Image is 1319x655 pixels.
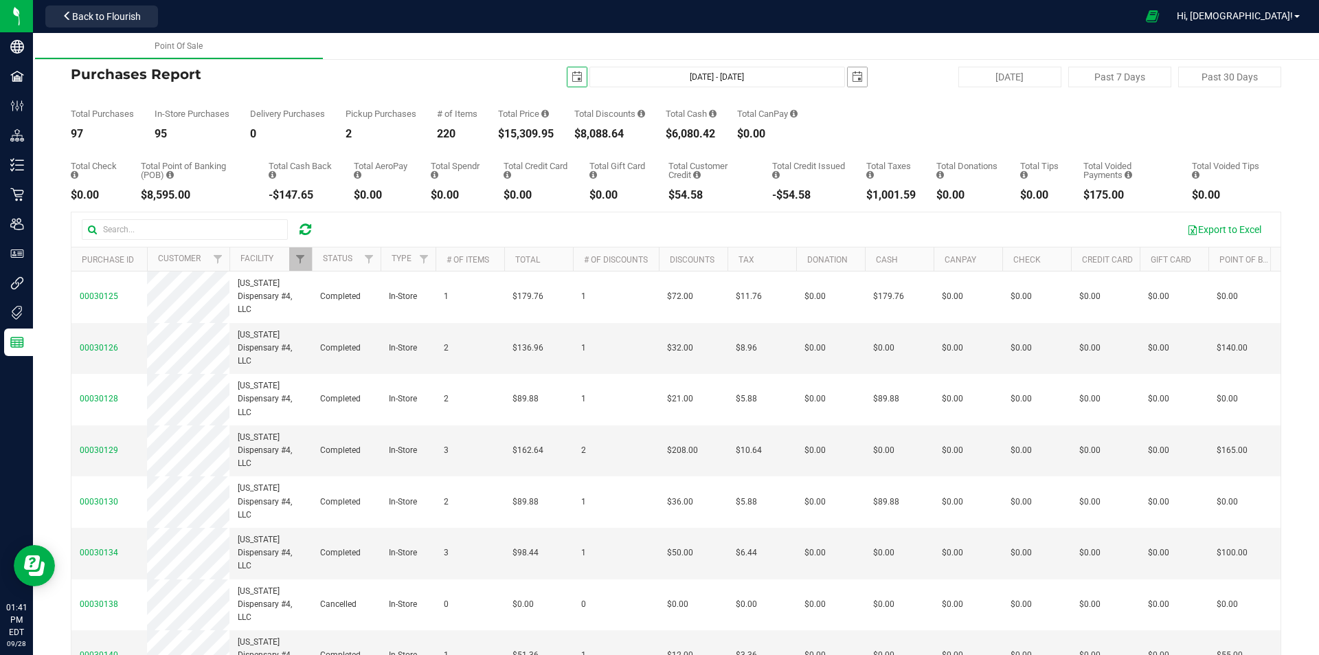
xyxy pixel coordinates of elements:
[1020,162,1063,179] div: Total Tips
[10,217,24,231] inline-svg: Users
[589,170,597,179] i: Sum of the successful, non-voided gift card payment transactions for all purchases in the date ra...
[737,129,798,140] div: $0.00
[1079,342,1101,355] span: $0.00
[667,496,693,509] span: $36.00
[444,598,449,611] span: 0
[320,342,361,355] span: Completed
[848,67,867,87] span: select
[80,445,118,455] span: 00030129
[1020,190,1063,201] div: $0.00
[155,129,229,140] div: 95
[1178,218,1270,241] button: Export to Excel
[737,109,798,118] div: Total CanPay
[354,190,410,201] div: $0.00
[1011,444,1032,457] span: $0.00
[240,254,273,263] a: Facility
[238,329,304,368] span: [US_STATE] Dispensary #4, LLC
[10,69,24,83] inline-svg: Facilities
[447,255,489,265] a: # of Items
[1148,496,1169,509] span: $0.00
[1079,598,1101,611] span: $0.00
[804,290,826,303] span: $0.00
[873,342,894,355] span: $0.00
[80,291,118,301] span: 00030125
[866,170,874,179] i: Sum of the total taxes for all purchases in the date range.
[807,255,848,265] a: Donation
[739,255,754,265] a: Tax
[498,129,554,140] div: $15,309.95
[10,335,24,349] inline-svg: Reports
[71,170,78,179] i: Sum of the successful, non-voided check payment transactions for all purchases in the date range.
[444,290,449,303] span: 1
[1177,10,1293,21] span: Hi, [DEMOGRAPHIC_DATA]!
[945,255,976,265] a: CanPay
[512,444,543,457] span: $162.64
[10,40,24,54] inline-svg: Company
[1083,190,1171,201] div: $175.00
[1192,190,1261,201] div: $0.00
[936,170,944,179] i: Sum of all round-up-to-next-dollar total price adjustments for all purchases in the date range.
[1148,444,1169,457] span: $0.00
[804,392,826,406] span: $0.00
[1011,598,1032,611] span: $0.00
[1148,392,1169,406] span: $0.00
[155,41,203,51] span: Point Of Sale
[736,290,762,303] span: $11.76
[873,546,894,559] span: $0.00
[736,392,757,406] span: $5.88
[389,444,417,457] span: In-Store
[320,546,361,559] span: Completed
[581,444,586,457] span: 2
[1217,598,1238,611] span: $0.00
[238,533,304,573] span: [US_STATE] Dispensary #4, LLC
[581,496,586,509] span: 1
[389,392,417,406] span: In-Store
[942,546,963,559] span: $0.00
[772,170,780,179] i: Sum of all account credit issued for all refunds from returned purchases in the date range.
[10,247,24,260] inline-svg: User Roles
[80,548,118,557] span: 00030134
[389,290,417,303] span: In-Store
[413,247,436,271] a: Filter
[320,444,361,457] span: Completed
[10,276,24,290] inline-svg: Integrations
[1148,546,1169,559] span: $0.00
[667,444,698,457] span: $208.00
[942,444,963,457] span: $0.00
[670,255,714,265] a: Discounts
[158,254,201,263] a: Customer
[873,444,894,457] span: $0.00
[444,546,449,559] span: 3
[82,255,134,265] a: Purchase ID
[873,290,904,303] span: $179.76
[207,247,229,271] a: Filter
[346,109,416,118] div: Pickup Purchases
[736,598,757,611] span: $0.00
[541,109,549,118] i: Sum of the total prices of all purchases in the date range.
[638,109,645,118] i: Sum of the discount values applied to the all purchases in the date range.
[581,290,586,303] span: 1
[389,342,417,355] span: In-Store
[14,545,55,586] iframe: Resource center
[668,162,752,179] div: Total Customer Credit
[155,109,229,118] div: In-Store Purchases
[709,109,717,118] i: Sum of the successful, non-voided cash payment transactions for all purchases in the date range. ...
[804,598,826,611] span: $0.00
[574,129,645,140] div: $8,088.64
[1217,444,1248,457] span: $165.00
[389,546,417,559] span: In-Store
[444,392,449,406] span: 2
[10,306,24,320] inline-svg: Tags
[1148,290,1169,303] span: $0.00
[10,158,24,172] inline-svg: Inventory
[71,190,120,201] div: $0.00
[498,109,554,118] div: Total Price
[269,162,333,179] div: Total Cash Back
[667,342,693,355] span: $32.00
[80,497,118,507] span: 00030130
[323,254,352,263] a: Status
[82,219,288,240] input: Search...
[80,343,118,353] span: 00030126
[141,162,248,179] div: Total Point of Banking (POB)
[80,599,118,609] span: 00030138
